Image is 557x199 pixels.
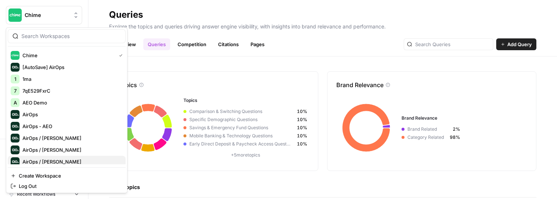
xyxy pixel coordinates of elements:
[186,124,297,131] span: Savings & Emergency Fund Questions
[173,38,211,50] a: Competition
[496,38,536,50] button: Add Query
[450,134,460,141] span: 98%
[214,38,243,50] a: Citations
[109,9,143,21] div: Queries
[297,108,307,115] span: 10%
[22,158,120,165] span: AirOps / [PERSON_NAME]
[22,146,120,154] span: AirOps / [PERSON_NAME]
[183,97,307,104] h3: Topics
[404,126,450,133] span: Brand Related
[25,11,69,19] span: Chime
[17,191,55,198] span: Recent Workflows
[118,80,137,89] p: Topics
[21,32,121,40] input: Search Workspaces
[8,181,126,191] a: Log Out
[109,21,536,30] p: Explore the topics and queries driving answer engine visibility, with insights into brand relevan...
[22,111,120,118] span: AirOps
[450,126,460,133] span: 2%
[22,75,120,83] span: 1ma
[11,145,20,154] img: AirOps / Daniel Prazeres Logo
[19,172,120,179] span: Create Workspace
[246,38,269,50] a: Pages
[11,63,20,72] img: [AutoSave] AirOps Logo
[11,110,20,119] img: AirOps Logo
[297,141,307,147] span: 10%
[186,133,297,139] span: Mobile Banking & Technology Questions
[297,116,307,123] span: 10%
[143,38,170,50] a: Queries
[14,75,16,83] span: 1
[186,108,297,115] span: Comparison & Switching Questions
[8,171,126,181] a: Create Workspace
[404,134,450,141] span: Category Related
[22,64,120,71] span: [AutoSave] AirOps
[336,80,383,89] p: Brand Relevance
[11,122,20,131] img: AirOps - AEO Logo
[8,8,22,22] img: Chime Logo
[123,183,140,191] span: Topics
[402,115,525,121] h3: Brand Relevance
[14,99,17,106] span: A
[186,141,297,147] span: Early Direct Deposit & Paycheck Access Questions
[507,41,532,48] span: Add Query
[186,116,297,123] span: Specific Demographic Questions
[22,52,113,59] span: Chime
[22,134,120,142] span: AirOps / [PERSON_NAME]
[11,134,20,143] img: AirOps / Caio Lucena Logo
[11,51,20,60] img: Chime Logo
[297,124,307,131] span: 10%
[11,157,20,166] img: AirOps / Darley Barreto Logo
[6,27,127,193] div: Workspace: Chime
[415,41,490,48] input: Search Queries
[22,99,120,106] span: AEO Demo
[297,133,307,139] span: 10%
[22,123,120,130] span: AirOps - AEO
[14,87,17,95] span: 7
[19,182,120,190] span: Log Out
[183,152,307,158] p: + 5 more topics
[6,6,82,24] button: Workspace: Chime
[22,87,120,95] span: 7qE529FxrC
